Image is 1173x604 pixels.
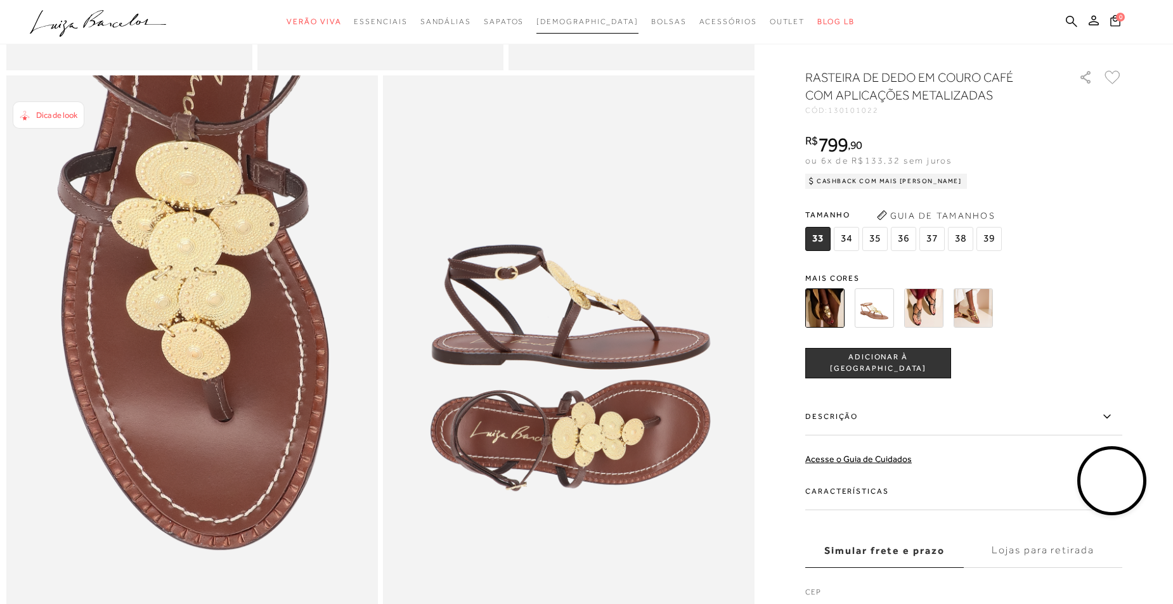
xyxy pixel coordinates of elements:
a: categoryNavScreenReaderText [770,10,805,34]
button: Guia de Tamanhos [872,205,999,226]
a: Acesse o Guia de Cuidados [805,454,912,464]
label: Simular frete e prazo [805,534,964,568]
a: categoryNavScreenReaderText [651,10,687,34]
span: Mais cores [805,274,1122,282]
a: categoryNavScreenReaderText [354,10,407,34]
span: Outlet [770,17,805,26]
span: 35 [862,227,888,251]
div: CÓD: [805,106,1059,114]
label: Descrição [805,399,1122,435]
span: Sandálias [420,17,471,26]
span: Essenciais [354,17,407,26]
button: 0 [1106,14,1124,31]
a: noSubCategoriesText [536,10,638,34]
span: Sapatos [484,17,524,26]
label: CEP [805,586,1122,604]
span: 33 [805,227,831,251]
div: Cashback com Mais [PERSON_NAME] [805,174,967,189]
span: 0 [1116,13,1125,22]
a: BLOG LB [817,10,854,34]
span: Dica de look [36,110,77,120]
a: categoryNavScreenReaderText [484,10,524,34]
span: 799 [818,133,848,156]
img: RASTEIRA DE DEDO METALIZADA OURO COM APLICAÇÕES METALIZADAS [954,288,993,328]
span: 37 [919,227,945,251]
a: categoryNavScreenReaderText [420,10,471,34]
span: 36 [891,227,916,251]
img: RASTEIRA DE DEDO EM COURO PRETO COM APLICAÇÕES METALIZADAS [904,288,943,328]
span: Bolsas [651,17,687,26]
button: ADICIONAR À [GEOGRAPHIC_DATA] [805,348,951,378]
span: Verão Viva [287,17,341,26]
span: ADICIONAR À [GEOGRAPHIC_DATA] [806,352,950,375]
i: R$ [805,135,818,146]
span: ou 6x de R$133,32 sem juros [805,155,952,165]
img: RASTEIRA DE DEDO EM COURO CARAMELO COM APLICAÇÕES METALIZADAS [855,288,894,328]
span: 39 [976,227,1002,251]
span: Acessórios [699,17,757,26]
span: 90 [850,138,862,151]
span: BLOG LB [817,17,854,26]
h1: RASTEIRA DE DEDO EM COURO CAFÉ COM APLICAÇÕES METALIZADAS [805,68,1043,104]
label: Lojas para retirada [964,534,1122,568]
label: Características [805,473,1122,510]
span: 34 [834,227,859,251]
a: categoryNavScreenReaderText [287,10,341,34]
span: 38 [948,227,973,251]
span: Tamanho [805,205,1005,224]
span: 130101022 [828,106,879,115]
a: categoryNavScreenReaderText [699,10,757,34]
i: , [848,139,862,151]
span: [DEMOGRAPHIC_DATA] [536,17,638,26]
img: RASTEIRA DE DEDO EM COURO CAFÉ COM APLICAÇÕES METALIZADAS [805,288,845,328]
